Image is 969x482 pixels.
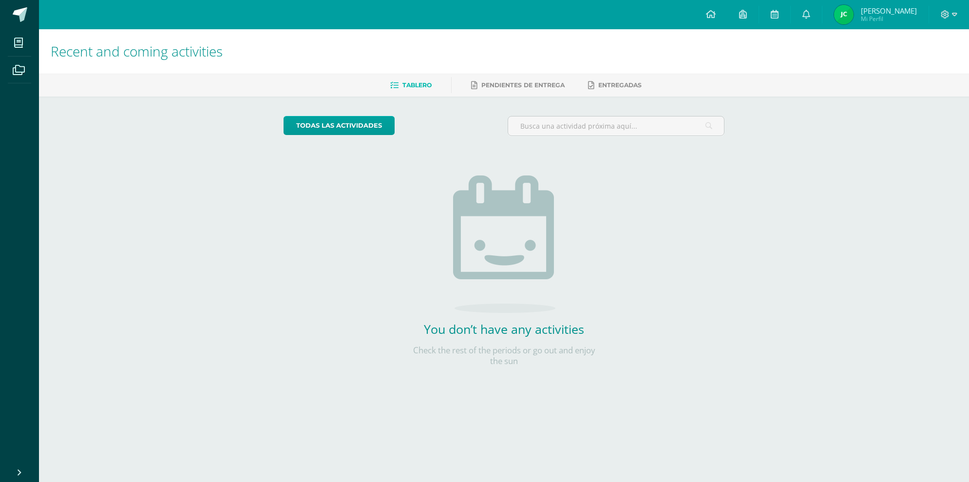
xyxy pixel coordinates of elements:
[861,15,917,23] span: Mi Perfil
[407,345,602,366] p: Check the rest of the periods or go out and enjoy the sun
[402,81,432,89] span: Tablero
[471,77,565,93] a: Pendientes de entrega
[407,321,602,337] h2: You don’t have any activities
[834,5,854,24] img: 0cc28943d4fbce80970ffb5fbfa83fb4.png
[481,81,565,89] span: Pendientes de entrega
[453,175,555,313] img: no_activities.png
[284,116,395,135] a: todas las Actividades
[861,6,917,16] span: [PERSON_NAME]
[390,77,432,93] a: Tablero
[51,42,223,60] span: Recent and coming activities
[598,81,642,89] span: Entregadas
[588,77,642,93] a: Entregadas
[508,116,724,135] input: Busca una actividad próxima aquí...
